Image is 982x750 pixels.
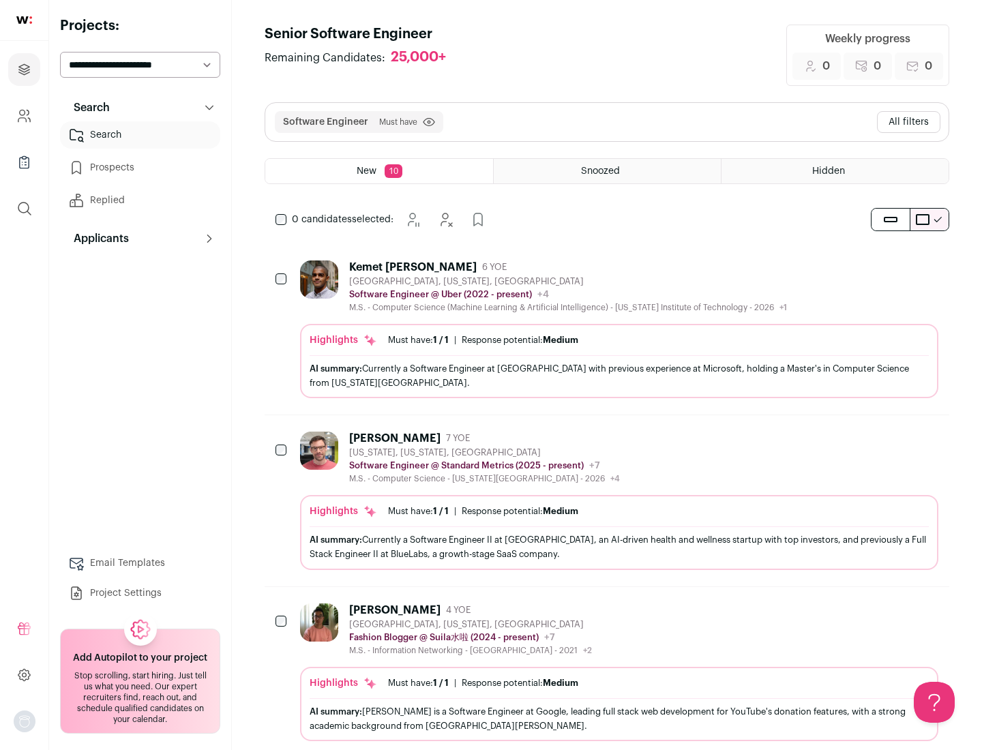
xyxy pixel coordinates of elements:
span: 10 [385,164,402,178]
button: Hide [432,206,459,233]
span: 0 [925,58,932,74]
a: [PERSON_NAME] 7 YOE [US_STATE], [US_STATE], [GEOGRAPHIC_DATA] Software Engineer @ Standard Metric... [300,432,938,569]
span: 0 [822,58,830,74]
div: Highlights [310,505,377,518]
ul: | [388,678,578,689]
div: Response potential: [462,506,578,517]
img: 322c244f3187aa81024ea13e08450523775794405435f85740c15dbe0cd0baab.jpg [300,603,338,642]
div: Response potential: [462,678,578,689]
span: AI summary: [310,707,362,716]
span: Remaining Candidates: [265,50,385,66]
span: 6 YOE [482,262,507,273]
img: 1d26598260d5d9f7a69202d59cf331847448e6cffe37083edaed4f8fc8795bfe [300,260,338,299]
span: +7 [589,461,600,470]
button: Search [60,94,220,121]
span: New [357,166,376,176]
span: selected: [292,213,393,226]
div: [PERSON_NAME] [349,603,441,617]
span: +4 [537,290,549,299]
p: Software Engineer @ Uber (2022 - present) [349,289,532,300]
span: Hidden [812,166,845,176]
div: M.S. - Computer Science (Machine Learning & Artificial Intelligence) - [US_STATE] Institute of Te... [349,302,787,313]
div: [PERSON_NAME] is a Software Engineer at Google, leading full stack web development for YouTube's ... [310,704,929,733]
p: Search [65,100,110,116]
div: [US_STATE], [US_STATE], [GEOGRAPHIC_DATA] [349,447,620,458]
button: Snooze [399,206,426,233]
a: Add Autopilot to your project Stop scrolling, start hiring. Just tell us what you need. Our exper... [60,629,220,734]
a: Replied [60,187,220,214]
div: Stop scrolling, start hiring. Just tell us what you need. Our expert recruiters find, reach out, ... [69,670,211,725]
a: Company Lists [8,146,40,179]
button: All filters [877,111,940,133]
button: Add to Prospects [464,206,492,233]
a: Kemet [PERSON_NAME] 6 YOE [GEOGRAPHIC_DATA], [US_STATE], [GEOGRAPHIC_DATA] Software Engineer @ Ub... [300,260,938,398]
div: M.S. - Computer Science - [US_STATE][GEOGRAPHIC_DATA] - 2026 [349,473,620,484]
span: 7 YOE [446,433,470,444]
img: 0fb184815f518ed3bcaf4f46c87e3bafcb34ea1ec747045ab451f3ffb05d485a [300,432,338,470]
div: Must have: [388,678,449,689]
span: 0 candidates [292,215,352,224]
a: Snoozed [494,159,721,183]
button: Open dropdown [14,710,35,732]
button: Software Engineer [283,115,368,129]
div: [PERSON_NAME] [349,432,441,445]
span: Must have [379,117,417,127]
span: +4 [610,475,620,483]
div: Response potential: [462,335,578,346]
p: Applicants [65,230,129,247]
div: Must have: [388,335,449,346]
div: Highlights [310,676,377,690]
span: 4 YOE [446,605,471,616]
div: Kemet [PERSON_NAME] [349,260,477,274]
a: [PERSON_NAME] 4 YOE [GEOGRAPHIC_DATA], [US_STATE], [GEOGRAPHIC_DATA] Fashion Blogger @ Suila水啦 (2... [300,603,938,741]
span: 1 / 1 [433,507,449,515]
div: M.S. - Information Networking - [GEOGRAPHIC_DATA] - 2021 [349,645,592,656]
span: AI summary: [310,535,362,544]
h2: Projects: [60,16,220,35]
a: Email Templates [60,550,220,577]
div: [GEOGRAPHIC_DATA], [US_STATE], [GEOGRAPHIC_DATA] [349,619,592,630]
div: Currently a Software Engineer at [GEOGRAPHIC_DATA] with previous experience at Microsoft, holding... [310,361,929,390]
a: Prospects [60,154,220,181]
img: nopic.png [14,710,35,732]
button: Applicants [60,225,220,252]
p: Fashion Blogger @ Suila水啦 (2024 - present) [349,632,539,643]
h2: Add Autopilot to your project [73,651,207,665]
span: 1 / 1 [433,335,449,344]
div: 25,000+ [391,49,446,66]
div: Highlights [310,333,377,347]
span: AI summary: [310,364,362,373]
img: wellfound-shorthand-0d5821cbd27db2630d0214b213865d53afaa358527fdda9d0ea32b1df1b89c2c.svg [16,16,32,24]
ul: | [388,506,578,517]
p: Software Engineer @ Standard Metrics (2025 - present) [349,460,584,471]
span: +2 [583,646,592,655]
span: Medium [543,678,578,687]
a: Projects [8,53,40,86]
a: Project Settings [60,580,220,607]
div: [GEOGRAPHIC_DATA], [US_STATE], [GEOGRAPHIC_DATA] [349,276,787,287]
span: Snoozed [581,166,620,176]
div: Must have: [388,506,449,517]
span: Medium [543,335,578,344]
a: Search [60,121,220,149]
a: Company and ATS Settings [8,100,40,132]
ul: | [388,335,578,346]
a: Hidden [721,159,949,183]
iframe: Help Scout Beacon - Open [914,682,955,723]
span: +7 [544,633,555,642]
span: Medium [543,507,578,515]
span: +1 [779,303,787,312]
span: 0 [874,58,881,74]
span: 1 / 1 [433,678,449,687]
div: Weekly progress [825,31,910,47]
div: Currently a Software Engineer II at [GEOGRAPHIC_DATA], an AI-driven health and wellness startup w... [310,532,929,561]
h1: Senior Software Engineer [265,25,460,44]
